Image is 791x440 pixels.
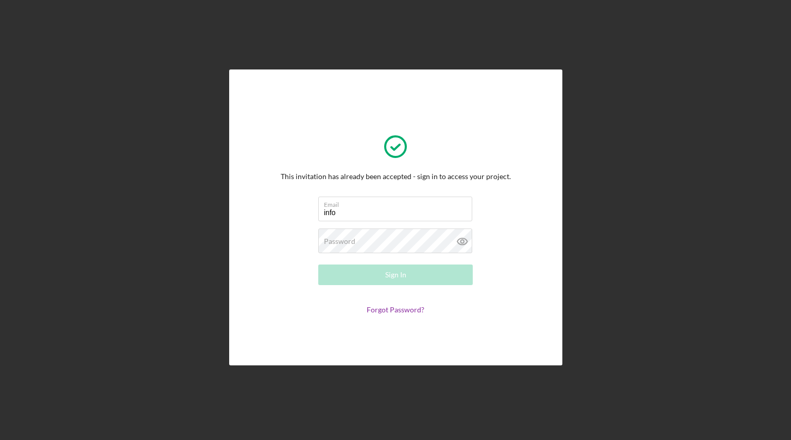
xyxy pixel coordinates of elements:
div: Sign In [385,265,406,285]
a: Forgot Password? [367,305,424,314]
label: Password [324,237,355,245]
button: Sign In [318,265,473,285]
label: Email [324,197,472,208]
div: This invitation has already been accepted - sign in to access your project. [281,172,511,181]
